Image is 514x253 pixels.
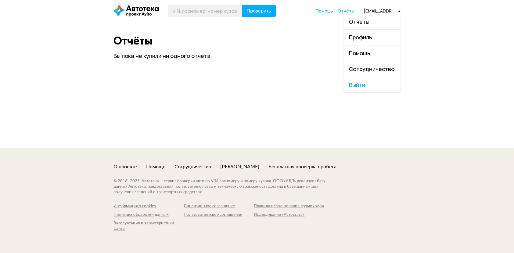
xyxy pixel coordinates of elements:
[269,163,337,170] a: Бесплатная проверка пробега
[343,30,401,45] a: Профиль
[175,163,211,170] a: Сотрудничество
[343,45,401,61] a: Помощь
[114,163,137,170] a: О проекте
[343,77,401,93] span: Выйти
[114,34,153,47] div: Отчёты
[242,5,276,17] button: Проверить
[364,8,401,14] div: [EMAIL_ADDRESS][DOMAIN_NAME]
[349,65,395,73] span: Сотрудничество
[338,8,355,14] a: Отчёты
[254,212,324,218] a: Исследование «Автостата»
[114,52,401,60] div: Вы пока не купили ни одного отчёта
[349,34,372,41] span: Профиль
[168,5,242,17] input: VIN, госномер, номер кузова
[343,61,401,77] a: Сотрудничество
[114,179,338,195] div: © 2016– 2025 . Автотека — сервис проверки авто по VIN, госномеру и номеру кузова. ООО «АБД» реали...
[254,204,324,209] a: Правила использования промокодов
[114,212,184,218] a: Политика обработки данных
[221,163,260,170] a: [PERSON_NAME]
[349,18,370,25] span: Отчёты
[349,49,371,57] span: Помощь
[146,163,166,170] a: Помощь
[184,204,254,209] a: Лицензионное соглашение
[114,204,184,209] a: Информация о cookies
[247,9,271,13] span: Проверить
[343,14,401,30] a: Отчёты
[316,8,333,14] a: Помощь
[184,212,254,218] a: Пользовательское соглашение
[114,221,184,232] a: Эксплуатация и характеристики Сайта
